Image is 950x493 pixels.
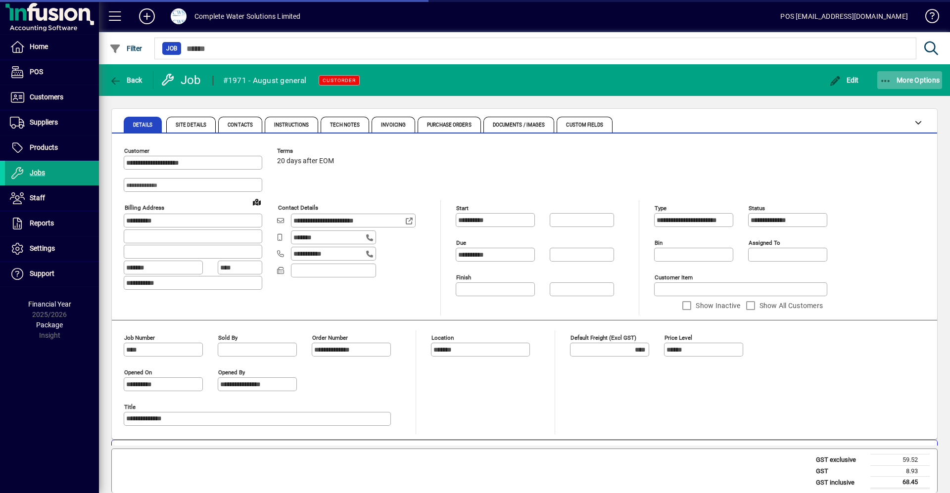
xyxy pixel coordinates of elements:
mat-label: Status [749,205,765,212]
span: Home [30,43,48,50]
mat-label: Customer [124,147,149,154]
td: 8.93 [870,465,930,477]
a: Reports [5,211,99,236]
mat-label: Sold by [218,334,237,341]
button: Back [107,71,145,89]
td: GST exclusive [811,454,870,466]
span: Tech Notes [330,123,360,128]
button: More Options [877,71,943,89]
span: Contacts [228,123,253,128]
span: More Options [880,76,940,84]
span: Suppliers [30,118,58,126]
mat-label: Assigned to [749,239,780,246]
span: Purchase Orders [427,123,472,128]
mat-label: Opened by [218,369,245,376]
a: Suppliers [5,110,99,135]
mat-label: Opened On [124,369,152,376]
a: Support [5,262,99,286]
span: Staff [30,194,45,202]
span: Details [133,123,152,128]
mat-label: Order number [312,334,348,341]
mat-label: Customer Item [655,274,693,281]
span: Filter [109,45,142,52]
mat-label: Bin [655,239,663,246]
span: Documents / Images [493,123,545,128]
span: Custom Fields [566,123,603,128]
mat-label: Finish [456,274,471,281]
span: Back [109,76,142,84]
span: Package [36,321,63,329]
span: Edit [829,76,859,84]
button: Profile [163,7,194,25]
span: POS [30,68,43,76]
span: Reports [30,219,54,227]
td: GST [811,465,870,477]
mat-label: Price Level [665,334,692,341]
span: Products [30,143,58,151]
app-page-header-button: Back [99,71,153,89]
div: POS [EMAIL_ADDRESS][DOMAIN_NAME] [780,8,908,24]
td: 68.45 [870,477,930,489]
a: Home [5,35,99,59]
td: GST inclusive [811,477,870,489]
mat-label: Job number [124,334,155,341]
a: Customers [5,85,99,110]
span: CUSTORDER [323,77,356,84]
mat-label: Type [655,205,666,212]
span: Financial Year [28,300,71,308]
button: Filter [107,40,145,57]
span: Invoicing [381,123,406,128]
span: Terms [277,148,336,154]
mat-label: Start [456,205,469,212]
span: Support [30,269,54,277]
mat-label: Location [431,334,454,341]
div: Job [161,72,203,88]
span: Site Details [176,123,206,128]
span: Job [166,44,177,53]
a: Knowledge Base [918,2,938,34]
a: Staff [5,186,99,211]
a: Settings [5,236,99,261]
div: #1971 - August general [223,73,307,89]
span: Instructions [274,123,309,128]
span: 20 days after EOM [277,157,334,165]
mat-label: Default Freight (excl GST) [570,334,636,341]
a: POS [5,60,99,85]
span: Customers [30,93,63,101]
span: Jobs [30,169,45,177]
button: Add [131,7,163,25]
a: View on map [249,194,265,210]
span: Settings [30,244,55,252]
mat-label: Title [124,403,136,410]
button: Edit [827,71,861,89]
mat-label: Due [456,239,466,246]
div: Complete Water Solutions Limited [194,8,301,24]
td: 59.52 [870,454,930,466]
a: Products [5,135,99,160]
